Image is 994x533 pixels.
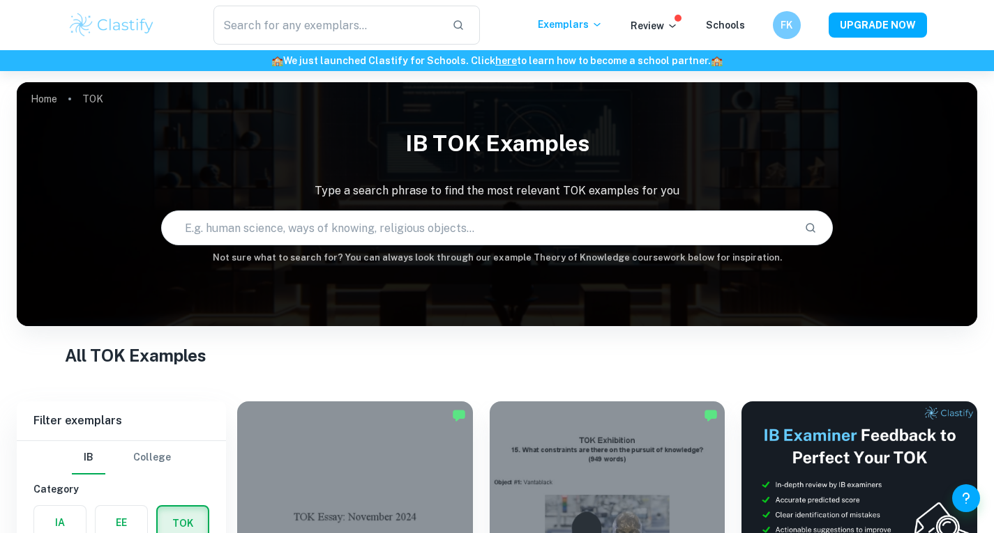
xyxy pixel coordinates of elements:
p: TOK [82,91,103,107]
h6: Filter exemplars [17,401,226,440]
button: College [133,441,171,474]
button: UPGRADE NOW [829,13,927,38]
input: E.g. human science, ways of knowing, religious objects... [162,208,794,247]
span: 🏫 [271,55,283,66]
a: Home [31,89,57,109]
img: Marked [704,408,718,422]
p: Exemplars [538,17,603,32]
img: Marked [452,408,466,422]
p: Type a search phrase to find the most relevant TOK examples for you [17,183,977,199]
a: here [495,55,517,66]
input: Search for any exemplars... [213,6,442,45]
p: Review [631,18,678,33]
h6: FK [778,17,795,33]
h6: Not sure what to search for? You can always look through our example Theory of Knowledge coursewo... [17,251,977,265]
button: Help and Feedback [952,484,980,512]
h6: Category [33,481,209,497]
button: FK [773,11,801,39]
div: Filter type choice [72,441,171,474]
h6: We just launched Clastify for Schools. Click to learn how to become a school partner. [3,53,991,68]
h1: IB TOK examples [17,121,977,166]
a: Schools [706,20,745,31]
span: 🏫 [711,55,723,66]
img: Clastify logo [68,11,156,39]
h1: All TOK Examples [65,343,929,368]
button: IB [72,441,105,474]
button: Search [799,216,822,240]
